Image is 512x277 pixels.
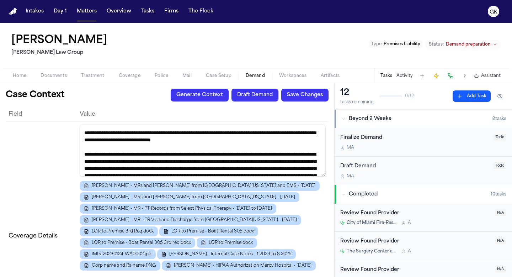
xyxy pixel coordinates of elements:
[408,249,411,254] span: A
[51,5,70,18] button: Day 1
[494,162,506,169] span: Todo
[186,5,216,18] button: The Flock
[41,73,67,79] span: Documents
[171,229,254,234] span: LOR to Premise - Boat Rental 305.docx
[162,261,316,271] button: [PERSON_NAME] - HIPAA Authorization Mercy Hospital - [DATE]
[384,42,420,46] span: Premises Liability
[92,229,154,234] span: LOR to Premise 3rd Req.docx
[429,42,444,47] span: Status:
[92,183,315,189] span: [PERSON_NAME] - MRs and [PERSON_NAME] from [GEOGRAPHIC_DATA][US_STATE] and EMS - [DATE]
[171,89,229,101] button: Generate Context
[92,194,295,200] span: [PERSON_NAME] - MRs and [PERSON_NAME] from [GEOGRAPHIC_DATA][US_STATE] - [DATE]
[80,204,276,214] button: [PERSON_NAME] - MR - PT Records from Select Physical Therapy - [DATE] to [DATE]
[335,204,512,232] div: Open task: Review Found Provider
[104,5,134,18] button: Overview
[340,266,491,274] div: Review Found Provider
[335,185,512,204] button: Completed10tasks
[92,240,191,246] span: LOR to Premise - Boat Rental 305 3rd req.docx
[431,71,441,81] button: Create Immediate Task
[80,181,320,191] button: [PERSON_NAME] - MRs and [PERSON_NAME] from [GEOGRAPHIC_DATA][US_STATE] and EMS - [DATE]
[92,263,156,268] span: Corp name and Ra name.PNG
[474,73,501,79] button: Assistant
[197,238,257,248] button: LOR to Premise.docx
[206,73,231,79] span: Case Setup
[92,217,297,223] span: [PERSON_NAME] - MR - ER Visit and Discharge from [GEOGRAPHIC_DATA][US_STATE] - [DATE]
[335,232,512,260] div: Open task: Review Found Provider
[369,41,422,48] button: Edit Type: Premises Liability
[417,71,427,81] button: Add Task
[335,128,512,157] div: Open task: Finalize Demand
[446,42,491,47] span: Demand preparation
[9,8,17,15] a: Home
[425,40,501,49] button: Change status from Demand preparation
[321,73,340,79] span: Artifacts
[80,238,195,248] button: LOR to Premise - Boat Rental 305 3rd req.docx
[81,73,105,79] span: Treatment
[347,145,354,151] span: M A
[340,209,491,218] div: Review Found Provider
[335,110,512,128] button: Beyond 2 Weeks2tasks
[159,226,258,236] button: LOR to Premise - Boat Rental 305.docx
[347,173,354,179] span: M A
[92,251,151,257] span: IMG-20230124-WA0002.jpg
[9,8,17,15] img: Finch Logo
[119,73,140,79] span: Coverage
[490,10,497,15] text: GK
[380,73,392,79] button: Tasks
[92,206,272,211] span: [PERSON_NAME] - MR - PT Records from Select Physical Therapy - [DATE] to [DATE]
[23,5,47,18] button: Intakes
[340,134,489,142] div: Finalize Demand
[494,134,506,141] span: Todo
[155,73,168,79] span: Police
[494,90,506,102] button: Hide completed tasks (⌘⇧H)
[182,73,192,79] span: Mail
[492,116,506,122] span: 2 task s
[11,34,107,47] button: Edit matter name
[340,87,374,99] div: 12
[481,73,501,79] span: Assistant
[169,251,292,257] span: [PERSON_NAME] - Internal Case Notes - 1.2023 to 8.2025
[495,237,506,244] span: N/A
[231,89,278,101] button: Draft Demand
[335,157,512,185] div: Open task: Draft Demand
[453,90,491,102] button: Add Task
[491,192,506,197] span: 10 task s
[209,240,253,246] span: LOR to Premise.docx
[446,71,455,81] button: Make a Call
[349,115,391,122] span: Beyond 2 Weeks
[80,215,301,225] button: [PERSON_NAME] - MR - ER Visit and Discharge from [GEOGRAPHIC_DATA][US_STATE] - [DATE]
[11,48,110,57] h2: [PERSON_NAME] Law Group
[347,249,397,254] span: The Surgery Center at [GEOGRAPHIC_DATA]
[77,107,329,121] th: Value
[371,42,383,46] span: Type :
[13,73,26,79] span: Home
[349,191,378,198] span: Completed
[396,73,413,79] button: Activity
[80,226,158,236] button: LOR to Premise 3rd Req.docx
[161,5,181,18] button: Firms
[246,73,265,79] span: Demand
[405,93,414,99] span: 0 / 12
[6,107,77,121] th: Field
[80,192,299,202] button: [PERSON_NAME] - MRs and [PERSON_NAME] from [GEOGRAPHIC_DATA][US_STATE] - [DATE]
[80,261,160,271] button: Corp name and Ra name.PNG
[408,220,411,226] span: A
[340,99,374,105] div: tasks remaining
[74,5,100,18] button: Matters
[138,5,157,18] a: Tasks
[281,89,329,101] button: Save Changes
[495,266,506,273] span: N/A
[6,89,65,101] h1: Case Context
[80,249,156,259] button: IMG-20230124-WA0002.jpg
[11,34,107,47] h1: [PERSON_NAME]
[340,237,491,246] div: Review Found Provider
[347,220,397,226] span: City of Miami Fire-Rescue (EMS)
[340,162,489,171] div: Draft Demand
[279,73,306,79] span: Workspaces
